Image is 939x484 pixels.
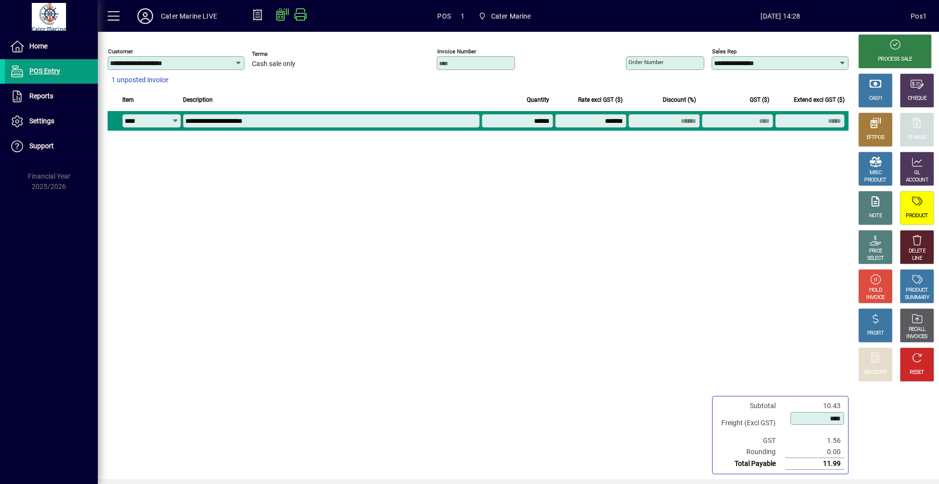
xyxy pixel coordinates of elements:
[628,59,664,66] mat-label: Order number
[750,94,769,105] span: GST ($)
[869,248,882,255] div: PRICE
[905,294,929,301] div: SUMMARY
[716,412,785,435] td: Freight (Excl GST)
[5,109,98,134] a: Settings
[906,287,928,294] div: PRODUCT
[712,48,737,55] mat-label: Sales rep
[650,8,911,24] span: [DATE] 14:28
[909,248,925,255] div: DELETE
[5,34,98,59] a: Home
[474,7,535,25] span: Cater Marine
[911,8,927,24] div: Pos1
[122,94,134,105] span: Item
[29,142,54,150] span: Support
[869,212,882,220] div: NOTE
[716,400,785,412] td: Subtotal
[870,169,881,177] div: MISC
[5,134,98,159] a: Support
[716,435,785,446] td: GST
[867,330,884,337] div: PROFIT
[29,42,47,50] span: Home
[869,95,882,102] div: CASH
[29,92,53,100] span: Reports
[908,134,927,141] div: CHARGE
[785,435,844,446] td: 1.56
[906,333,927,341] div: INVOICES
[906,177,928,184] div: ACCOUNT
[5,84,98,109] a: Reports
[108,48,133,55] mat-label: Customer
[878,56,912,63] div: PROCESS SALE
[912,255,922,262] div: LINE
[867,255,884,262] div: SELECT
[112,75,168,85] span: 1 unposted invoice
[130,7,161,25] button: Profile
[794,94,845,105] span: Extend excl GST ($)
[910,369,924,376] div: RESET
[716,446,785,458] td: Rounding
[867,134,885,141] div: EFTPOS
[906,212,928,220] div: PRODUCT
[909,326,926,333] div: RECALL
[29,117,54,125] span: Settings
[183,94,213,105] span: Description
[437,8,451,24] span: POS
[461,8,465,24] span: 1
[869,287,882,294] div: HOLD
[578,94,623,105] span: Rate excl GST ($)
[785,400,844,412] td: 10.43
[252,60,295,68] span: Cash sale only
[864,177,886,184] div: PRODUCT
[866,294,884,301] div: INVOICE
[716,458,785,470] td: Total Payable
[527,94,549,105] span: Quantity
[864,369,887,376] div: DISCOUNT
[663,94,696,105] span: Discount (%)
[785,458,844,470] td: 11.99
[491,8,531,24] span: Cater Marine
[29,67,60,75] span: POS Entry
[108,71,172,89] button: 1 unposted invoice
[908,95,926,102] div: CHEQUE
[785,446,844,458] td: 0.00
[252,51,311,57] span: Terms
[914,169,920,177] div: GL
[437,48,476,55] mat-label: Invoice number
[161,8,217,24] div: Cater Marine LIVE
